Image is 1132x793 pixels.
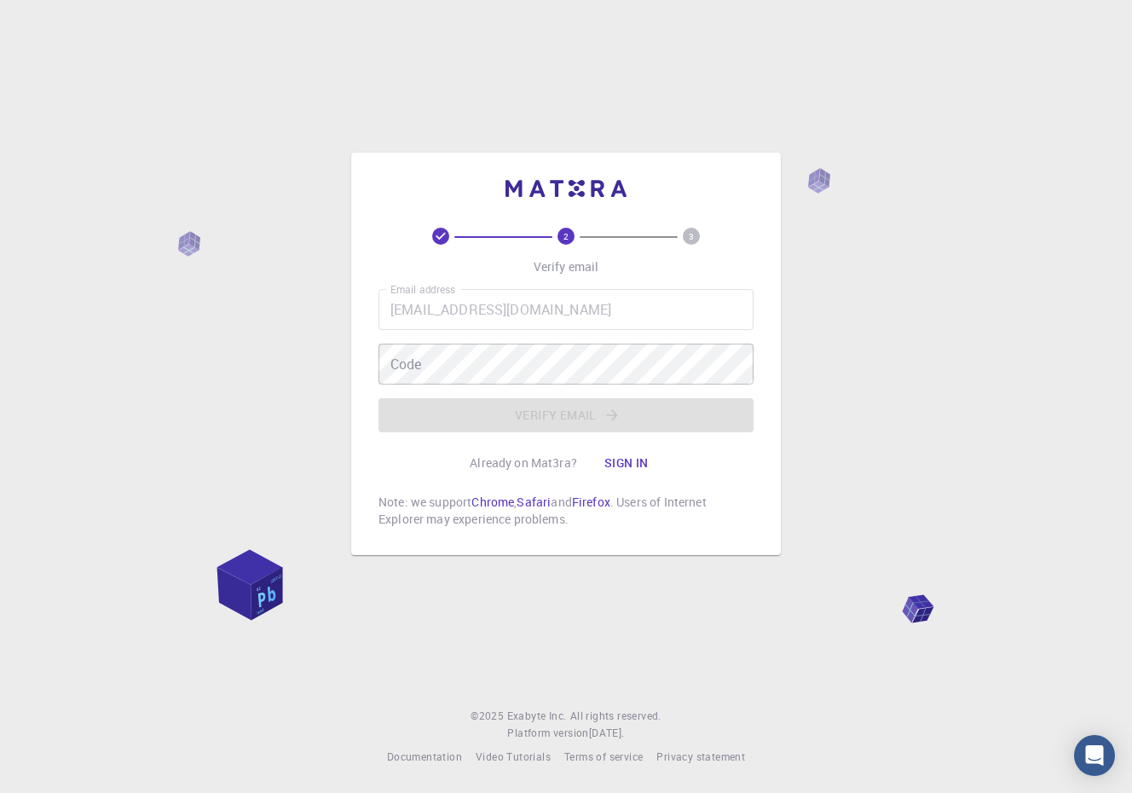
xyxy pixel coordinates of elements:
button: Sign in [591,446,662,480]
div: Open Intercom Messenger [1074,735,1115,776]
label: Email address [390,282,455,297]
span: Exabyte Inc. [507,709,567,722]
span: Video Tutorials [476,750,551,763]
a: Documentation [387,749,462,766]
a: Exabyte Inc. [507,708,567,725]
p: Verify email [534,258,599,275]
a: Terms of service [564,749,643,766]
a: Video Tutorials [476,749,551,766]
a: Privacy statement [656,749,745,766]
text: 2 [563,230,569,242]
span: All rights reserved. [570,708,661,725]
span: Privacy statement [656,750,745,763]
a: [DATE]. [589,725,625,742]
a: Safari [517,494,551,510]
a: Chrome [471,494,514,510]
p: Already on Mat3ra? [470,454,577,472]
span: [DATE] . [589,726,625,739]
span: © 2025 [471,708,506,725]
p: Note: we support , and . Users of Internet Explorer may experience problems. [378,494,754,528]
span: Platform version [507,725,588,742]
a: Firefox [572,494,610,510]
text: 3 [689,230,694,242]
span: Terms of service [564,750,643,763]
span: Documentation [387,750,462,763]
